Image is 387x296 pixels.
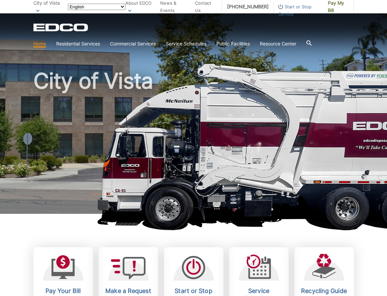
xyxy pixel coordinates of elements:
[216,40,250,47] a: Public Facilities
[68,4,125,10] select: Select a language
[104,287,153,295] h2: Make a Request
[166,40,206,47] a: Service Schedules
[110,40,156,47] a: Commercial Services
[38,287,88,295] h2: Pay Your Bill
[56,40,100,47] a: Residential Services
[299,287,349,295] h2: Recycling Guide
[260,40,296,47] a: Resource Center
[33,70,354,217] h1: City of Vista
[33,23,89,31] a: EDCD logo. Return to the homepage.
[33,40,46,47] a: Home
